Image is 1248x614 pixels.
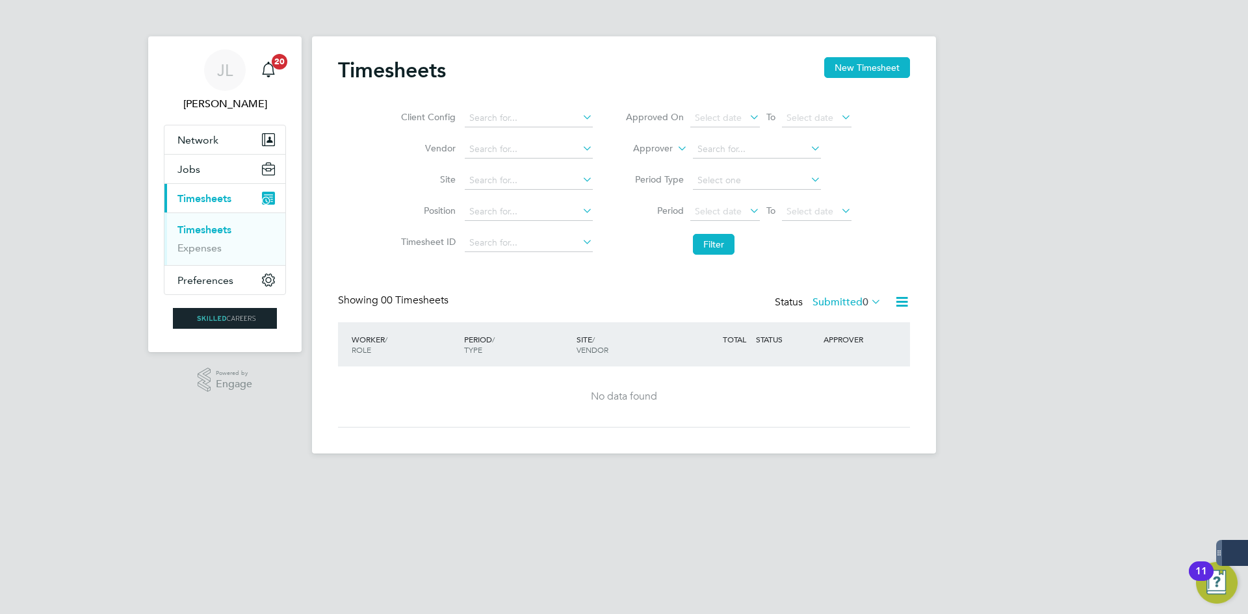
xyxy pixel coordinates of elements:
[177,274,233,287] span: Preferences
[338,294,451,307] div: Showing
[217,62,233,79] span: JL
[351,390,897,403] div: No data found
[397,173,456,185] label: Site
[164,184,285,212] button: Timesheets
[812,296,881,309] label: Submitted
[753,327,820,351] div: STATUS
[164,266,285,294] button: Preferences
[173,308,277,329] img: skilledcareers-logo-retina.png
[461,327,573,361] div: PERIOD
[164,96,286,112] span: Joe Laws
[338,57,446,83] h2: Timesheets
[762,109,779,125] span: To
[272,54,287,70] span: 20
[492,334,495,344] span: /
[464,344,482,355] span: TYPE
[573,327,686,361] div: SITE
[164,212,285,265] div: Timesheets
[177,192,231,205] span: Timesheets
[465,234,593,252] input: Search for...
[625,173,684,185] label: Period Type
[1196,562,1238,604] button: Open Resource Center, 11 new notifications
[381,294,448,307] span: 00 Timesheets
[820,327,888,351] div: APPROVER
[1195,571,1207,588] div: 11
[348,327,461,361] div: WORKER
[614,142,673,155] label: Approver
[148,36,302,352] nav: Main navigation
[465,140,593,159] input: Search for...
[592,334,595,344] span: /
[177,242,222,254] a: Expenses
[164,308,286,329] a: Go to home page
[775,294,884,312] div: Status
[216,368,252,379] span: Powered by
[397,111,456,123] label: Client Config
[352,344,371,355] span: ROLE
[723,334,746,344] span: TOTAL
[693,172,821,190] input: Select one
[693,234,734,255] button: Filter
[255,49,281,91] a: 20
[625,111,684,123] label: Approved On
[164,49,286,112] a: JL[PERSON_NAME]
[625,205,684,216] label: Period
[177,224,231,236] a: Timesheets
[695,112,742,123] span: Select date
[164,125,285,154] button: Network
[863,296,868,309] span: 0
[216,379,252,390] span: Engage
[397,205,456,216] label: Position
[786,112,833,123] span: Select date
[177,134,218,146] span: Network
[762,202,779,219] span: To
[397,142,456,154] label: Vendor
[577,344,608,355] span: VENDOR
[198,368,253,392] a: Powered byEngage
[397,236,456,248] label: Timesheet ID
[693,140,821,159] input: Search for...
[177,163,200,175] span: Jobs
[786,205,833,217] span: Select date
[695,205,742,217] span: Select date
[824,57,910,78] button: New Timesheet
[164,155,285,183] button: Jobs
[385,334,387,344] span: /
[465,109,593,127] input: Search for...
[465,172,593,190] input: Search for...
[465,203,593,221] input: Search for...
